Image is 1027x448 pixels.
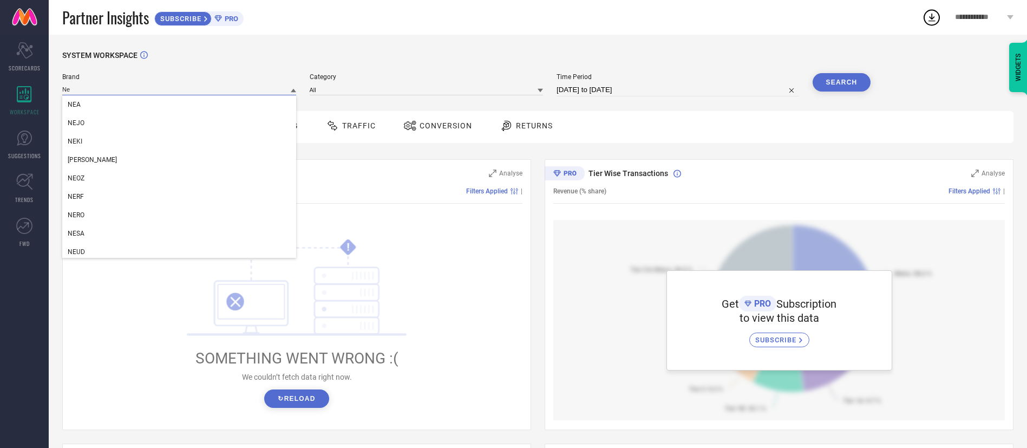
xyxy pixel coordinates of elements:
[62,132,296,151] div: NEKI
[222,15,238,23] span: PRO
[264,389,329,408] button: ↻Reload
[10,108,40,116] span: WORKSPACE
[499,170,522,177] span: Analyse
[922,8,941,27] div: Open download list
[466,187,508,195] span: Filters Applied
[242,373,352,381] span: We couldn’t fetch data right now.
[68,119,84,127] span: NEJO
[9,64,41,72] span: SCORECARDS
[62,51,138,60] span: SYSTEM WORKSPACE
[776,297,836,310] span: Subscription
[948,187,990,195] span: Filters Applied
[154,9,244,26] a: SUBSCRIBEPRO
[68,230,84,237] span: NESA
[749,324,809,347] a: SUBSCRIBE
[15,196,34,204] span: TRENDS
[971,170,979,177] svg: Zoom
[68,101,81,108] span: NEA
[68,138,82,145] span: NEKI
[813,73,871,92] button: Search
[420,121,472,130] span: Conversion
[1003,187,1005,195] span: |
[62,114,296,132] div: NEJO
[8,152,41,160] span: SUGGESTIONS
[155,15,204,23] span: SUBSCRIBE
[19,239,30,248] span: FWD
[62,169,296,187] div: NEOZ
[68,156,117,164] span: [PERSON_NAME]
[553,187,606,195] span: Revenue (% share)
[755,336,799,344] span: SUBSCRIBE
[195,349,398,367] span: SOMETHING WENT WRONG :(
[557,83,799,96] input: Select time period
[62,7,149,29] span: Partner Insights
[68,248,85,256] span: NEUD
[982,170,1005,177] span: Analyse
[62,187,296,206] div: NERF
[68,174,84,182] span: NEOZ
[342,121,376,130] span: Traffic
[740,311,819,324] span: to view this data
[588,169,668,178] span: Tier Wise Transactions
[62,95,296,114] div: NEA
[347,241,350,254] tspan: !
[62,73,296,81] span: Brand
[62,151,296,169] div: NELL
[62,243,296,261] div: NEUD
[557,73,799,81] span: Time Period
[62,206,296,224] div: NERO
[751,298,771,309] span: PRO
[68,211,84,219] span: NERO
[489,170,496,177] svg: Zoom
[68,193,84,200] span: NERF
[722,297,739,310] span: Get
[62,224,296,243] div: NESA
[521,187,522,195] span: |
[516,121,553,130] span: Returns
[310,73,544,81] span: Category
[545,166,585,183] div: Premium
